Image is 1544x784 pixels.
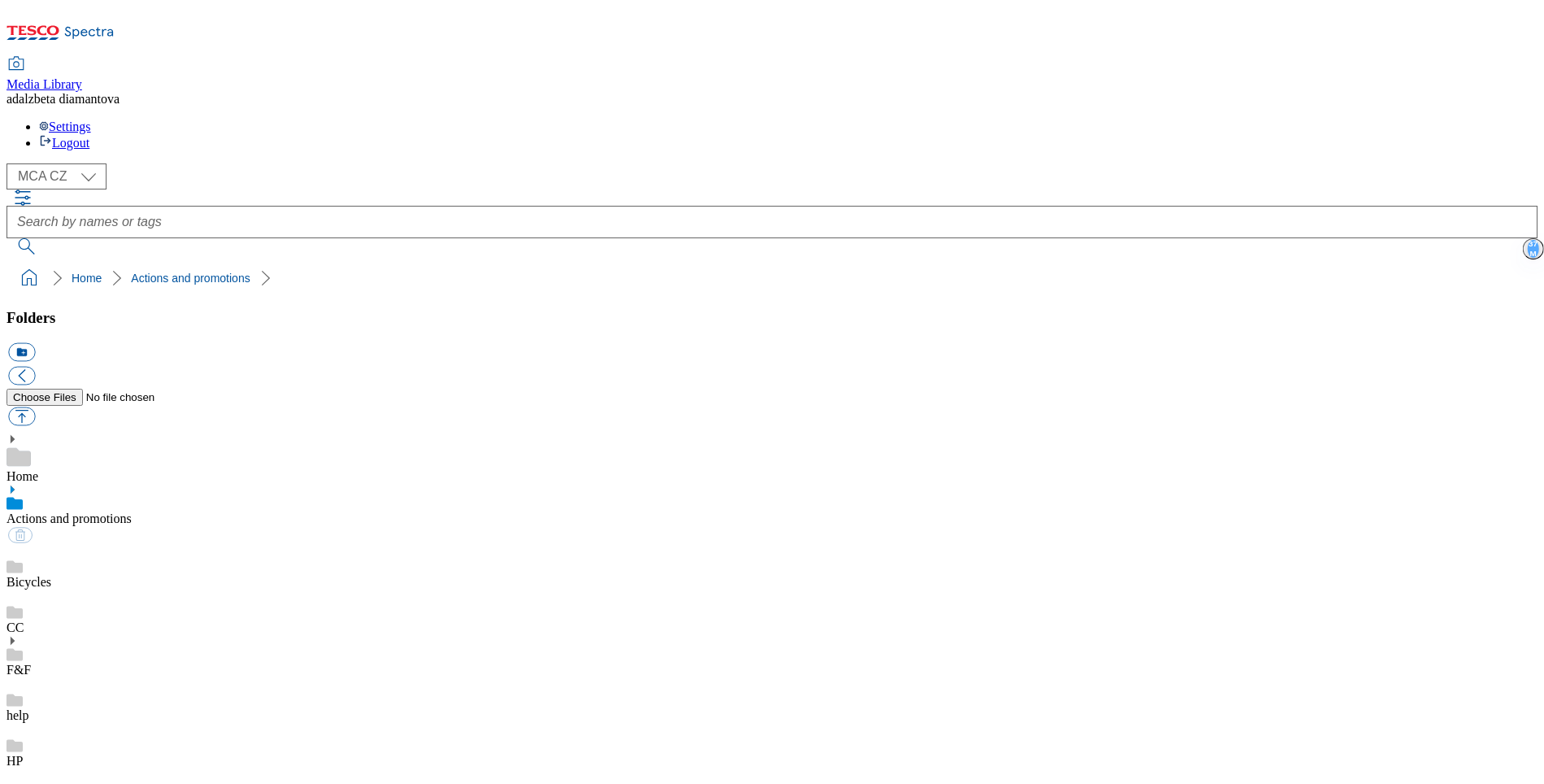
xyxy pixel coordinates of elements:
[7,754,23,768] a: HP
[7,575,51,589] a: Bicycles
[7,58,82,92] a: Media Library
[72,272,102,285] a: Home
[16,265,42,291] a: home
[7,263,1537,294] nav: breadcrumb
[7,621,24,634] a: CC
[19,92,120,106] span: alzbeta diamantova
[7,77,82,91] span: Media Library
[39,120,91,133] a: Settings
[7,708,29,722] a: help
[7,92,19,106] span: ad
[7,206,1537,238] input: Search by names or tags
[7,469,38,483] a: Home
[7,512,132,525] a: Actions and promotions
[7,663,31,677] a: F&F
[7,309,1537,327] h3: Folders
[131,272,250,285] a: Actions and promotions
[39,136,89,150] a: Logout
